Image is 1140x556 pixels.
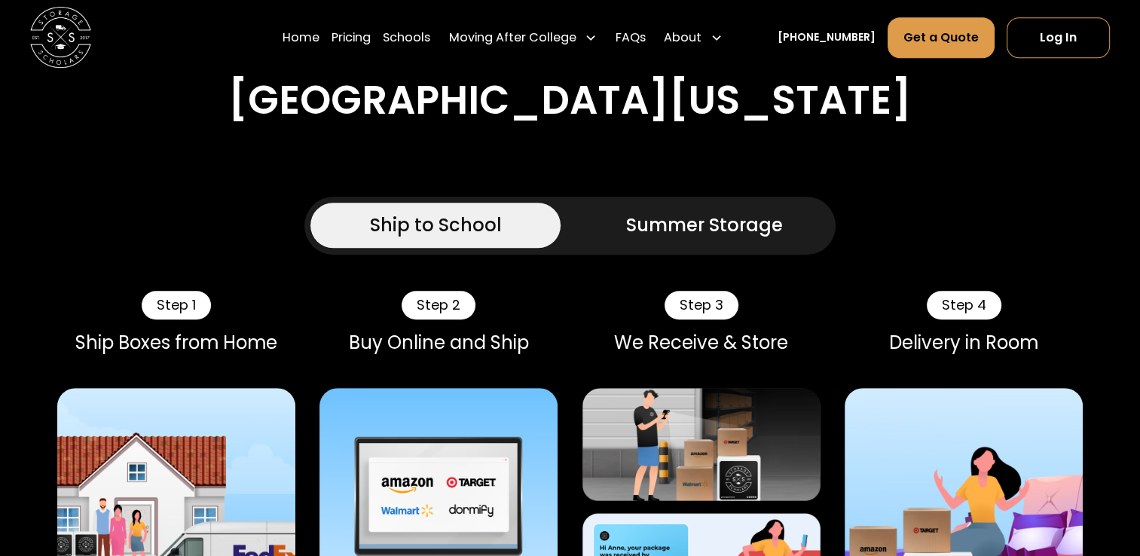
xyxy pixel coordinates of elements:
[448,29,576,47] div: Moving After College
[927,291,1001,319] div: Step 4
[616,17,646,59] a: FAQs
[228,77,912,124] h2: [GEOGRAPHIC_DATA][US_STATE]
[664,29,701,47] div: About
[626,212,783,239] div: Summer Storage
[442,17,603,59] div: Moving After College
[370,212,502,239] div: Ship to School
[845,331,1083,353] div: Delivery in Room
[142,291,211,319] div: Step 1
[402,291,475,319] div: Step 2
[332,17,371,59] a: Pricing
[283,17,319,59] a: Home
[57,331,295,353] div: Ship Boxes from Home
[383,17,430,59] a: Schools
[777,30,875,46] a: [PHONE_NUMBER]
[582,331,821,353] div: We Receive & Store
[665,291,738,319] div: Step 3
[658,17,729,59] div: About
[888,17,995,58] a: Get a Quote
[319,331,558,353] div: Buy Online and Ship
[1007,17,1110,58] a: Log In
[30,8,91,69] img: Storage Scholars main logo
